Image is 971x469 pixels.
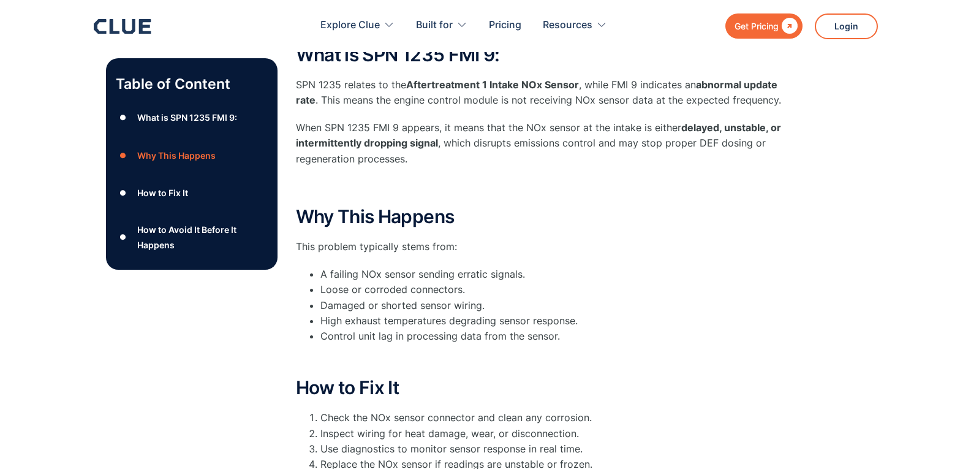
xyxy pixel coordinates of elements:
[735,18,779,34] div: Get Pricing
[543,6,592,45] div: Resources
[320,6,380,45] div: Explore Clue
[296,120,786,167] p: When SPN 1235 FMI 9 appears, it means that the NOx sensor at the intake is either , which disrupt...
[116,184,268,202] a: ●How to Fix It
[416,6,453,45] div: Built for
[543,6,607,45] div: Resources
[320,6,395,45] div: Explore Clue
[296,350,786,365] p: ‍
[489,6,521,45] a: Pricing
[296,78,777,106] strong: abnormal update rate
[116,74,268,94] p: Table of Content
[815,13,878,39] a: Login
[725,13,803,39] a: Get Pricing
[320,441,786,457] li: Use diagnostics to monitor sensor response in real time.
[116,228,130,246] div: ●
[296,207,786,227] h2: Why This Happens
[406,78,579,91] strong: Aftertreatment 1 Intake NOx Sensor
[320,426,786,441] li: Inspect wiring for heat damage, wear, or disconnection.
[779,18,798,34] div: 
[296,77,786,108] p: SPN 1235 relates to the , while FMI 9 indicates an . This means the engine control module is not ...
[137,148,216,163] div: Why This Happens
[116,147,268,165] a: ●Why This Happens
[320,298,786,313] li: Damaged or shorted sensor wiring.
[116,222,268,253] a: ●How to Avoid It Before It Happens
[296,179,786,194] p: ‍
[320,313,786,329] li: High exhaust temperatures degrading sensor response.
[137,222,267,253] div: How to Avoid It Before It Happens
[296,45,786,65] h2: What is SPN 1235 FMI 9:
[416,6,467,45] div: Built for
[320,410,786,425] li: Check the NOx sensor connector and clean any corrosion.
[296,378,786,398] h2: How to Fix It
[116,147,130,165] div: ●
[320,282,786,297] li: Loose or corroded connectors.
[296,239,786,254] p: This problem typically stems from:
[320,329,786,344] li: Control unit lag in processing data from the sensor.
[116,184,130,202] div: ●
[116,109,268,127] a: ●What is SPN 1235 FMI 9:
[116,109,130,127] div: ●
[320,267,786,282] li: A failing NOx sensor sending erratic signals.
[137,186,188,201] div: How to Fix It
[137,110,237,125] div: What is SPN 1235 FMI 9:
